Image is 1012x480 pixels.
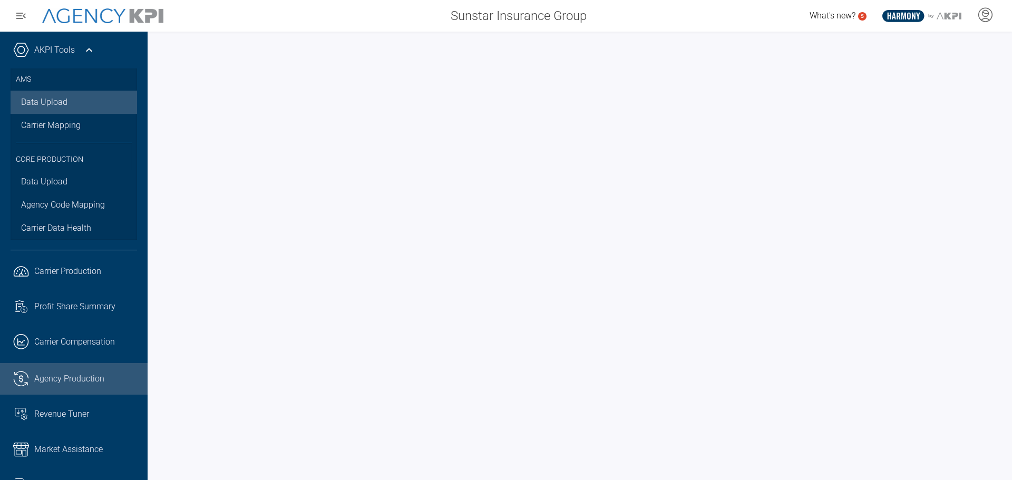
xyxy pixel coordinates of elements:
h3: AMS [16,68,132,91]
img: AgencyKPI [42,8,163,24]
span: Agency Production [34,373,104,385]
span: Sunstar Insurance Group [451,6,587,25]
span: What's new? [810,11,855,21]
span: Carrier Production [34,265,101,278]
a: Agency Code Mapping [11,193,137,217]
h3: Core Production [16,142,132,171]
a: 5 [858,12,867,21]
a: AKPI Tools [34,44,75,56]
a: Data Upload [11,170,137,193]
a: Carrier Mapping [11,114,137,137]
span: Carrier Data Health [21,222,91,234]
span: Market Assistance [34,443,103,456]
a: Data Upload [11,91,137,114]
a: Carrier Data Health [11,217,137,240]
span: Revenue Tuner [34,408,89,420]
text: 5 [861,13,864,19]
span: Carrier Compensation [34,336,115,348]
span: Profit Share Summary [34,300,115,313]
